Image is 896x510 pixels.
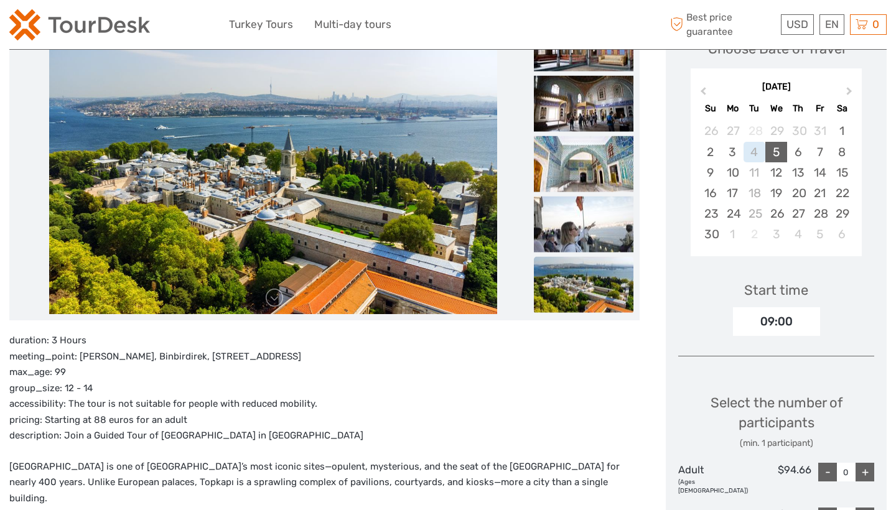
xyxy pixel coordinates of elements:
p: duration: 3 Hours meeting_point: [PERSON_NAME], Binbirdirek, [STREET_ADDRESS] max_age: 99 group_s... [9,333,640,444]
div: Choose Wednesday, December 3rd, 2025 [765,224,787,244]
div: Choose Saturday, December 6th, 2025 [831,224,852,244]
img: 640ffe30c28647aaa00461b47a283ce1_slider_thumbnail.jpg [534,76,633,132]
div: Adult [678,463,748,495]
div: Choose Sunday, November 16th, 2025 [699,183,721,203]
div: Not available Tuesday, November 4th, 2025 [744,142,765,162]
div: Choose Wednesday, November 12th, 2025 [765,162,787,183]
div: Choose Wednesday, October 29th, 2025 [765,121,787,141]
div: + [856,463,874,481]
div: EN [819,14,844,35]
div: Start time [744,280,808,300]
div: Choose Wednesday, November 26th, 2025 [765,203,787,224]
span: Best price guarantee [668,11,778,38]
div: Su [699,100,721,117]
div: Choose Monday, December 1st, 2025 [722,224,744,244]
div: - [818,463,837,481]
div: Mo [722,100,744,117]
div: Tu [744,100,765,117]
div: Choose Sunday, October 26th, 2025 [699,121,721,141]
div: $94.66 [748,463,811,495]
a: Turkey Tours [229,16,293,34]
div: Choose Sunday, November 23rd, 2025 [699,203,721,224]
img: 62874a93650b4f35a560dcc239fd89fe_slider_thumbnail.jpg [534,197,633,253]
img: 196374013af04b94a973613819125759_slider_thumbnail.jpg [534,136,633,192]
div: Choose Friday, October 31st, 2025 [809,121,831,141]
span: USD [786,18,808,30]
div: We [765,100,787,117]
p: We're away right now. Please check back later! [17,22,141,32]
div: Not available Tuesday, December 2nd, 2025 [744,224,765,244]
div: Choose Friday, December 5th, 2025 [809,224,831,244]
div: Choose Thursday, October 30th, 2025 [787,121,809,141]
div: Choose Thursday, November 6th, 2025 [787,142,809,162]
p: [GEOGRAPHIC_DATA] is one of [GEOGRAPHIC_DATA]’s most iconic sites—opulent, mysterious, and the se... [9,459,640,507]
div: Choose Thursday, November 27th, 2025 [787,203,809,224]
span: 0 [870,18,881,30]
img: 253360eaf6ed4f9cbf8f407ebe99f86e_slider_thumbnail.jpg [534,257,633,313]
div: Fr [809,100,831,117]
div: 09:00 [733,307,820,336]
div: Choose Friday, November 14th, 2025 [809,162,831,183]
div: Choose Monday, November 17th, 2025 [722,183,744,203]
div: Choose Monday, November 3rd, 2025 [722,142,744,162]
div: Sa [831,100,852,117]
div: Choose Saturday, November 1st, 2025 [831,121,852,141]
div: Not available Tuesday, November 25th, 2025 [744,203,765,224]
img: 2254-3441b4b5-4e5f-4d00-b396-31f1d84a6ebf_logo_small.png [9,9,150,40]
div: Choose Friday, November 21st, 2025 [809,183,831,203]
div: Choose Wednesday, November 5th, 2025 [765,142,787,162]
div: Choose Saturday, November 8th, 2025 [831,142,852,162]
div: Select the number of participants [678,393,874,450]
div: (min. 1 participant) [678,437,874,450]
a: Multi-day tours [314,16,391,34]
div: Choose Thursday, December 4th, 2025 [787,224,809,244]
div: [DATE] [691,81,862,94]
div: Choose Saturday, November 15th, 2025 [831,162,852,183]
div: Choose Thursday, November 20th, 2025 [787,183,809,203]
div: Th [787,100,809,117]
div: Not available Tuesday, October 28th, 2025 [744,121,765,141]
div: Choose Wednesday, November 19th, 2025 [765,183,787,203]
div: Choose Sunday, November 2nd, 2025 [699,142,721,162]
button: Next Month [841,84,861,104]
div: (Ages [DEMOGRAPHIC_DATA]) [678,478,748,495]
div: Choose Sunday, November 30th, 2025 [699,224,721,244]
div: Choose Saturday, November 22nd, 2025 [831,183,852,203]
div: Choose Thursday, November 13th, 2025 [787,162,809,183]
div: Choose Friday, November 7th, 2025 [809,142,831,162]
div: Choose Sunday, November 9th, 2025 [699,162,721,183]
div: month 2025-11 [694,121,857,244]
div: Not available Tuesday, November 18th, 2025 [744,183,765,203]
button: Previous Month [692,84,712,104]
div: Choose Friday, November 28th, 2025 [809,203,831,224]
div: Choose Monday, November 24th, 2025 [722,203,744,224]
div: Choose Saturday, November 29th, 2025 [831,203,852,224]
div: Not available Tuesday, November 11th, 2025 [744,162,765,183]
div: Choose Monday, October 27th, 2025 [722,121,744,141]
img: 253360eaf6ed4f9cbf8f407ebe99f86e_main_slider.jpg [49,16,497,314]
div: Choose Monday, November 10th, 2025 [722,162,744,183]
button: Open LiveChat chat widget [143,19,158,34]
